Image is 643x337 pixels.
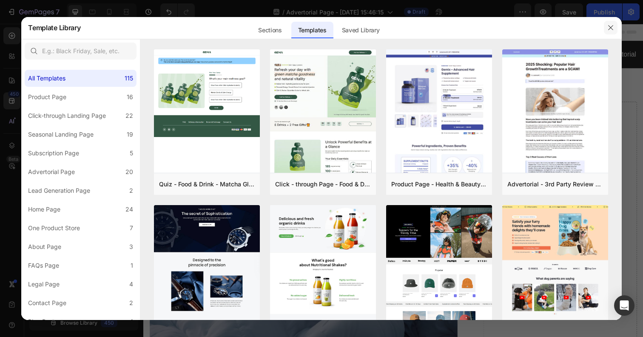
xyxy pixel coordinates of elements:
div: Click - through Page - Food & Drink - Matcha Glow Shot [275,179,371,189]
div: 5 [130,148,133,158]
h2: Template Library [28,17,80,39]
div: 20 [125,167,133,177]
input: E.g.: Black Friday, Sale, etc. [25,43,137,60]
div: 115 [125,73,133,83]
div: 3 [129,242,133,252]
div: 2 [129,298,133,308]
div: Contact Page [28,298,66,308]
span: [DATE] [137,119,159,126]
img: quiz-1.png [154,49,260,137]
p: Published on [98,117,159,129]
div: Product Page - Health & Beauty - Hair Supplement [391,179,487,189]
div: 1 [131,260,133,271]
div: Advertorial - 3rd Party Review - The Before Image - Hair Supplement [507,179,603,189]
div: 2 [129,186,133,196]
div: Open Intercom Messenger [614,295,634,316]
p: [Heading 1] Describe the needs of users who are interested in the product. [7,80,320,111]
div: Seasonal Landing Page [28,129,94,140]
div: 4 [129,279,133,289]
div: All Templates [28,73,65,83]
p: Advertorial [256,26,503,38]
div: FAQs Page [28,260,59,271]
div: Legal Page [28,279,60,289]
div: Templates [291,22,333,39]
span: [PERSON_NAME] [38,119,94,126]
div: 24 [125,204,133,214]
div: Home Page [28,204,60,214]
div: Product Page [28,92,66,102]
div: Subscription Page [28,148,79,158]
div: Sections [251,22,288,39]
div: 22 [125,111,133,121]
div: About Page [28,242,61,252]
div: 1 [131,317,133,327]
p: Gemadvertorial [7,25,254,38]
div: 7 [130,223,133,233]
div: One Product Store [28,223,80,233]
p: Written by [7,117,96,129]
div: 16 [127,92,133,102]
div: Click-through Landing Page [28,111,106,121]
div: 19 [127,129,133,140]
div: Blog Post [28,317,54,327]
img: Alt Image [6,143,321,320]
div: Lead Generation Page [28,186,90,196]
div: Advertorial Page [28,167,75,177]
div: Saved Library [335,22,387,39]
div: Quiz - Food & Drink - Matcha Glow Shot [159,179,255,189]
